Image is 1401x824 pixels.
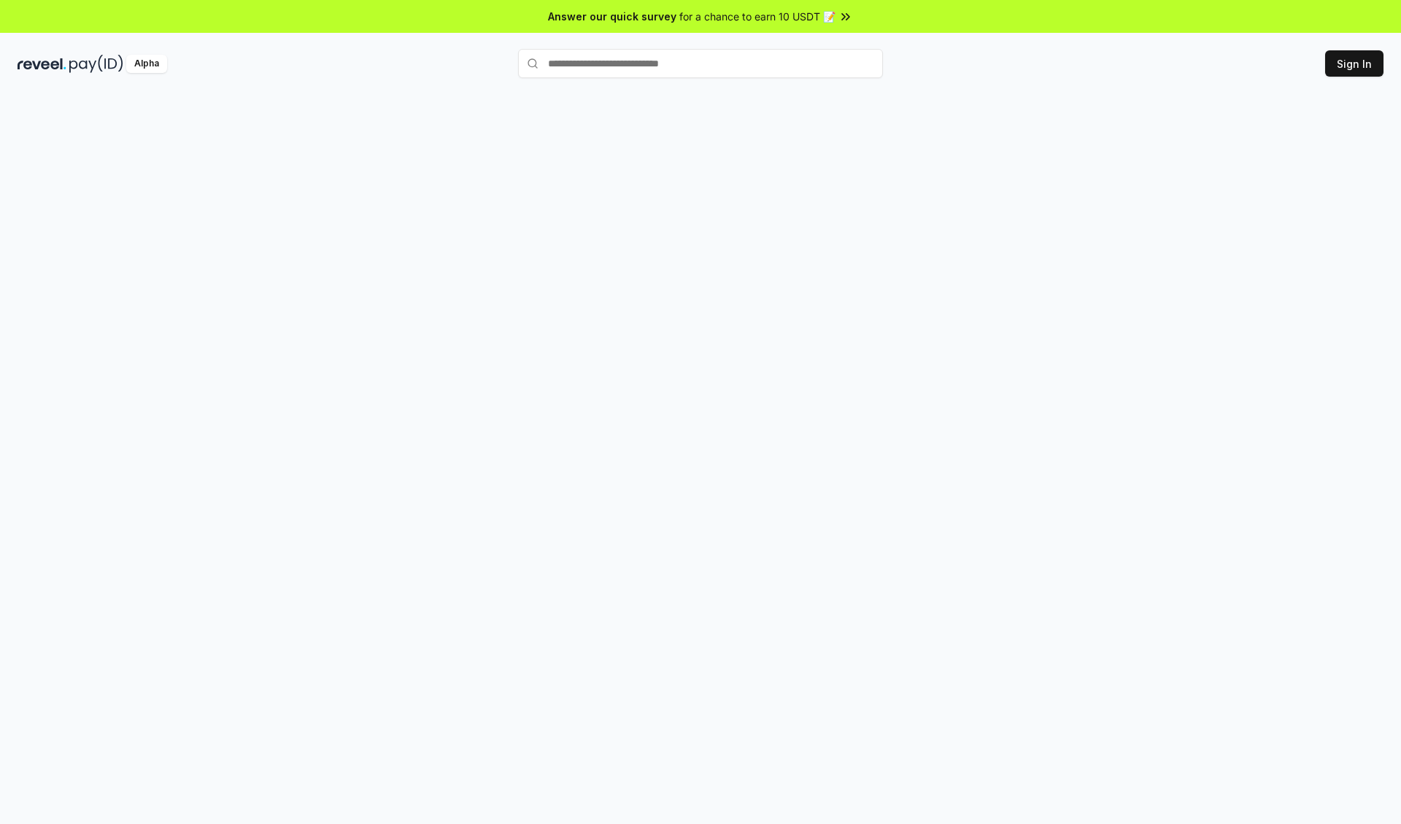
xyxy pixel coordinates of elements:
span: Answer our quick survey [548,9,676,24]
button: Sign In [1325,50,1383,77]
span: for a chance to earn 10 USDT 📝 [679,9,835,24]
img: reveel_dark [18,55,66,73]
div: Alpha [126,55,167,73]
img: pay_id [69,55,123,73]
